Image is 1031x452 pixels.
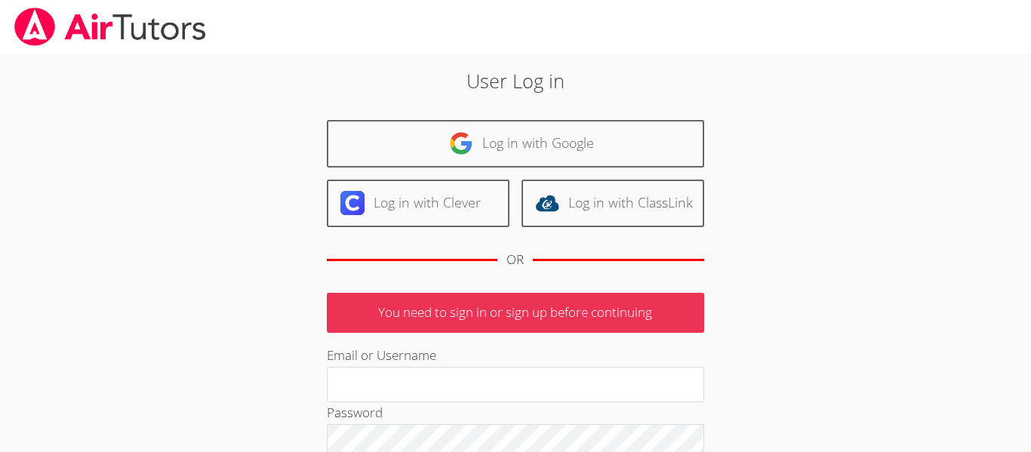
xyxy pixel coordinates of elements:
p: You need to sign in or sign up before continuing [327,293,704,333]
label: Password [327,404,383,421]
img: airtutors_banner-c4298cdbf04f3fff15de1276eac7730deb9818008684d7c2e4769d2f7ddbe033.png [13,8,208,46]
a: Log in with ClassLink [522,180,704,227]
h2: User Log in [237,66,794,95]
div: OR [506,249,524,271]
a: Log in with Google [327,120,704,168]
label: Email or Username [327,346,436,364]
img: clever-logo-6eab21bc6e7a338710f1a6ff85c0baf02591cd810cc4098c63d3a4b26e2feb20.svg [340,191,365,215]
img: google-logo-50288ca7cdecda66e5e0955fdab243c47b7ad437acaf1139b6f446037453330a.svg [449,131,473,155]
a: Log in with Clever [327,180,509,227]
img: classlink-logo-d6bb404cc1216ec64c9a2012d9dc4662098be43eaf13dc465df04b49fa7ab582.svg [535,191,559,215]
